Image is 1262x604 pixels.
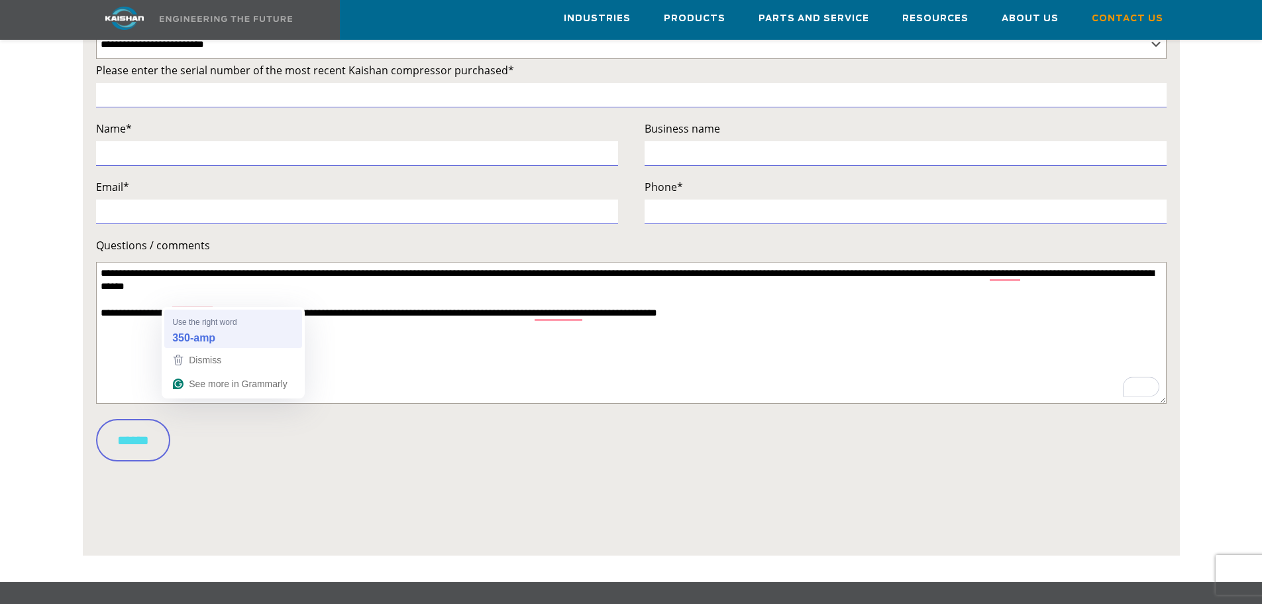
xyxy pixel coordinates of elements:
[96,178,618,196] label: Email*
[1002,1,1059,36] a: About Us
[759,11,869,27] span: Parts and Service
[759,1,869,36] a: Parts and Service
[160,16,292,22] img: Engineering the future
[664,1,725,36] a: Products
[96,61,1167,546] form: Contact form
[1092,1,1163,36] a: Contact Us
[75,7,174,30] img: kaishan logo
[96,262,1167,404] textarea: To enrich screen reader interactions, please activate Accessibility in Grammarly extension settings
[564,1,631,36] a: Industries
[902,11,969,27] span: Resources
[96,61,1167,80] label: Please enter the serial number of the most recent Kaishan compressor purchased*
[1002,11,1059,27] span: About Us
[902,1,969,36] a: Resources
[1092,11,1163,27] span: Contact Us
[96,119,618,138] label: Name*
[645,119,1167,138] label: Business name
[645,178,1167,196] label: Phone*
[564,11,631,27] span: Industries
[664,11,725,27] span: Products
